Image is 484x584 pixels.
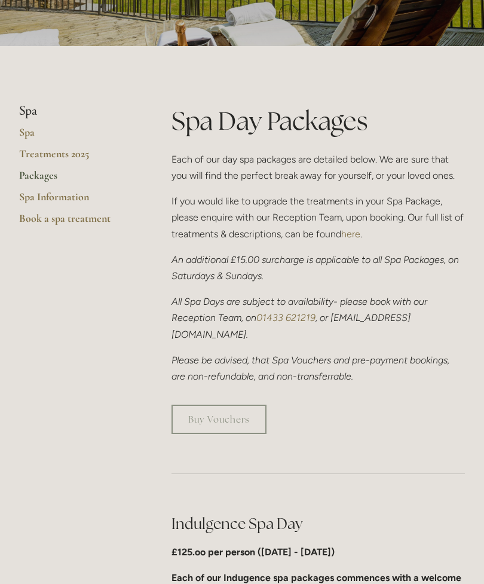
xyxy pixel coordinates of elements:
[19,212,133,233] a: Book a spa treatment
[171,405,266,434] a: Buy Vouchers
[19,190,133,212] a: Spa Information
[171,103,465,139] h1: Spa Day Packages
[171,513,465,534] h2: Indulgence Spa Day
[171,193,465,242] p: If you would like to upgrade the treatments in your Spa Package, please enquire with our Receptio...
[19,169,133,190] a: Packages
[341,228,360,240] a: here
[171,296,430,340] em: All Spa Days are subject to availability- please book with our Reception Team, on , or [EMAIL_ADD...
[171,546,335,558] strong: £125.oo per person ([DATE] - [DATE])
[171,254,461,282] em: An additional £15.00 surcharge is applicable to all Spa Packages, on Saturdays & Sundays.
[171,151,465,184] p: Each of our day spa packages are detailed below. We are sure that you will find the perfect break...
[256,312,315,323] a: 01433 621219
[19,103,133,119] li: Spa
[171,354,452,382] em: Please be advised, that Spa Vouchers and pre-payment bookings, are non-refundable, and non-transf...
[19,126,133,147] a: Spa
[19,147,133,169] a: Treatments 2025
